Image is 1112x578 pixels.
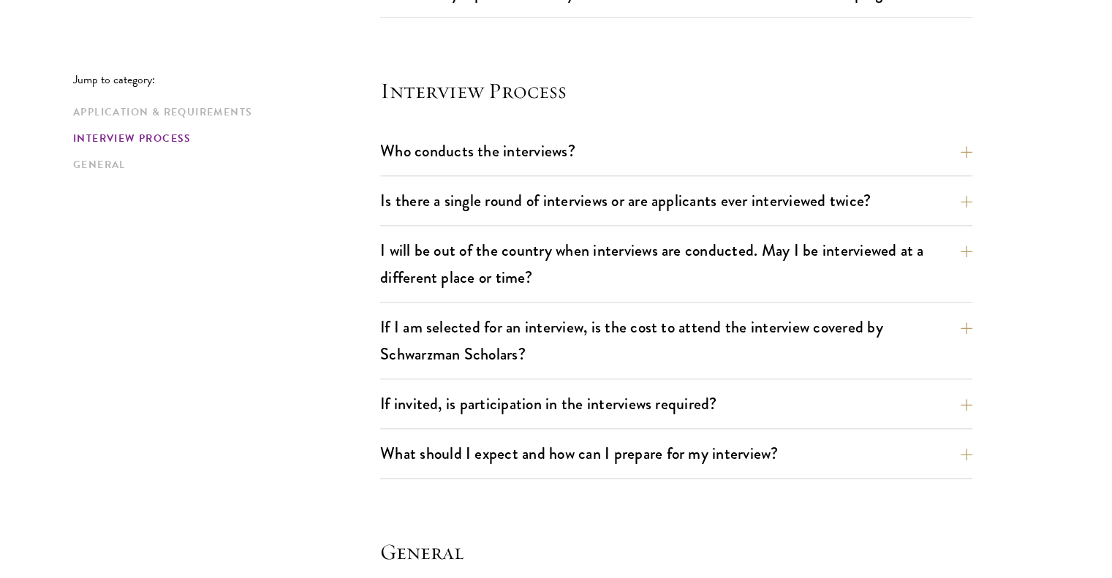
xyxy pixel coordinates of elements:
[73,104,371,120] a: Application & Requirements
[380,311,972,370] button: If I am selected for an interview, is the cost to attend the interview covered by Schwarzman Scho...
[380,184,972,217] button: Is there a single round of interviews or are applicants ever interviewed twice?
[380,134,972,167] button: Who conducts the interviews?
[380,387,972,420] button: If invited, is participation in the interviews required?
[73,157,371,172] a: General
[380,76,972,105] h4: Interview Process
[73,131,371,146] a: Interview Process
[380,537,972,566] h4: General
[380,437,972,470] button: What should I expect and how can I prepare for my interview?
[380,234,972,294] button: I will be out of the country when interviews are conducted. May I be interviewed at a different p...
[73,73,380,86] p: Jump to category:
